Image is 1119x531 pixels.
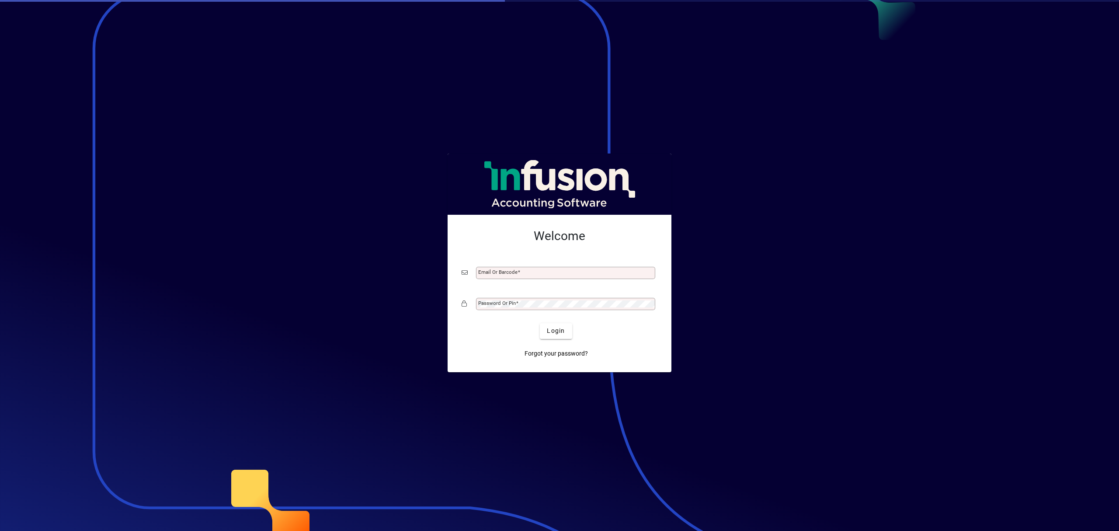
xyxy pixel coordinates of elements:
[525,349,588,358] span: Forgot your password?
[547,326,565,335] span: Login
[462,229,657,244] h2: Welcome
[540,323,572,339] button: Login
[478,269,518,275] mat-label: Email or Barcode
[478,300,516,306] mat-label: Password or Pin
[521,346,591,362] a: Forgot your password?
